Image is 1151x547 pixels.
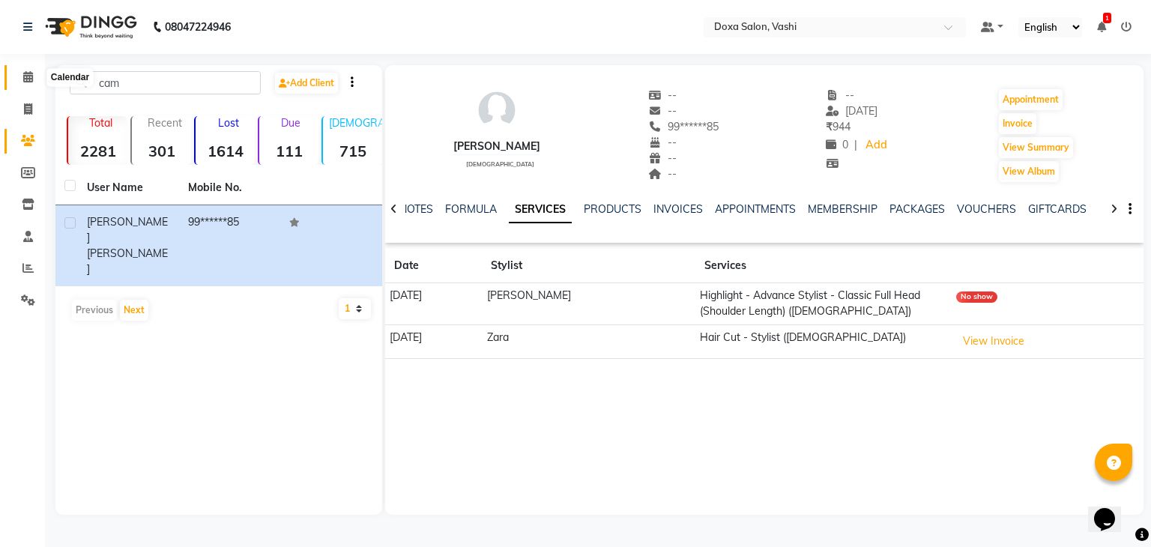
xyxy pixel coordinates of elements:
[999,137,1073,158] button: View Summary
[648,136,677,149] span: --
[957,202,1016,216] a: VOUCHERS
[863,135,889,156] a: Add
[999,89,1063,110] button: Appointment
[826,120,833,133] span: ₹
[826,120,851,133] span: 944
[1103,13,1111,23] span: 1
[259,142,318,160] strong: 111
[653,202,703,216] a: INVOICES
[482,324,695,358] td: Zara
[1028,202,1087,216] a: GIFTCARDS
[695,324,952,358] td: Hair Cut - Stylist ([DEMOGRAPHIC_DATA])
[87,247,168,276] span: [PERSON_NAME]
[385,283,483,325] td: [DATE]
[1099,202,1137,216] a: POINTS
[808,202,877,216] a: MEMBERSHIP
[70,71,261,94] input: Search by Name/Mobile/Email/Code
[956,330,1031,353] button: View Invoice
[826,138,848,151] span: 0
[399,202,433,216] a: NOTES
[329,116,382,130] p: [DEMOGRAPHIC_DATA]
[466,160,534,168] span: [DEMOGRAPHIC_DATA]
[165,6,231,48] b: 08047224946
[999,161,1059,182] button: View Album
[1097,20,1106,34] a: 1
[275,73,338,94] a: Add Client
[453,139,540,154] div: [PERSON_NAME]
[648,151,677,165] span: --
[385,324,483,358] td: [DATE]
[74,116,127,130] p: Total
[889,202,945,216] a: PACKAGES
[202,116,255,130] p: Lost
[87,215,168,244] span: [PERSON_NAME]
[262,116,318,130] p: Due
[38,6,141,48] img: logo
[78,171,179,205] th: User Name
[47,69,93,87] div: Calendar
[999,113,1036,134] button: Invoice
[695,249,952,283] th: Services
[132,142,191,160] strong: 301
[826,88,854,102] span: --
[648,167,677,181] span: --
[509,196,572,223] a: SERVICES
[138,116,191,130] p: Recent
[474,88,519,133] img: avatar
[826,104,877,118] span: [DATE]
[648,88,677,102] span: --
[584,202,641,216] a: PRODUCTS
[482,249,695,283] th: Stylist
[445,202,497,216] a: FORMULA
[120,300,148,321] button: Next
[648,104,677,118] span: --
[196,142,255,160] strong: 1614
[1088,487,1136,532] iframe: chat widget
[956,291,997,303] div: No show
[385,249,483,283] th: Date
[854,137,857,153] span: |
[695,283,952,325] td: Highlight - Advance Stylist - Classic Full Head (Shoulder Length) ([DEMOGRAPHIC_DATA])
[179,171,280,205] th: Mobile No.
[715,202,796,216] a: APPOINTMENTS
[68,142,127,160] strong: 2281
[482,283,695,325] td: [PERSON_NAME]
[323,142,382,160] strong: 715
